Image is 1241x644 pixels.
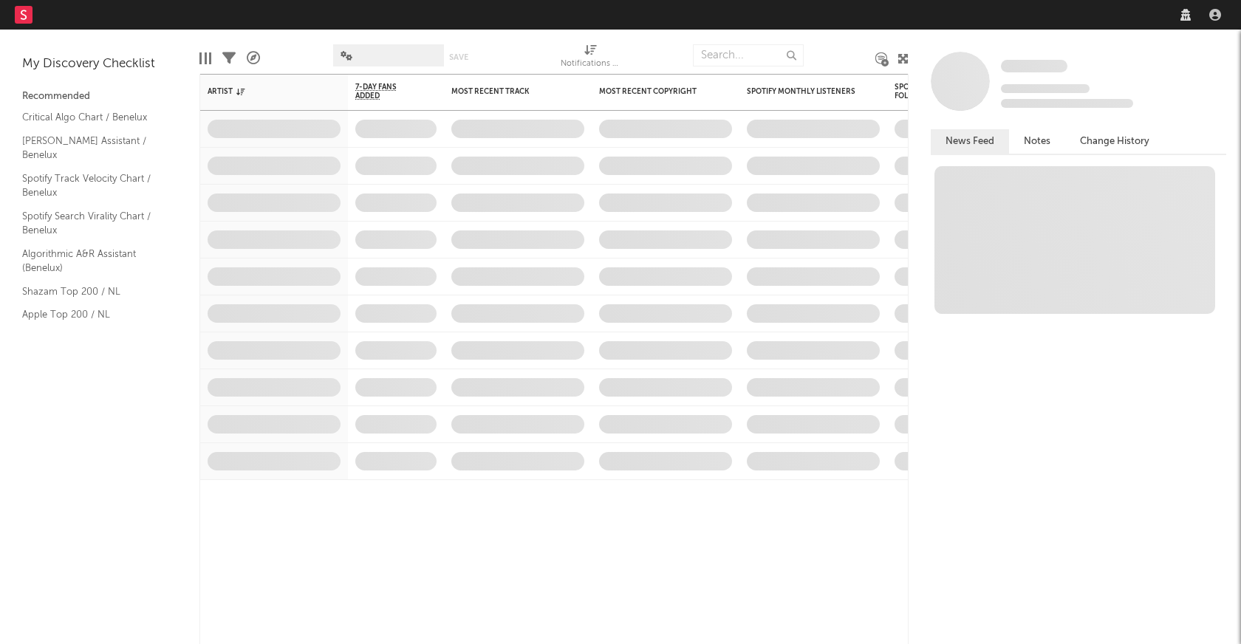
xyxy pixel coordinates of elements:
[22,284,163,300] a: Shazam Top 200 / NL
[561,37,620,80] div: Notifications (Artist)
[693,44,804,66] input: Search...
[208,87,318,96] div: Artist
[22,109,163,126] a: Critical Algo Chart / Benelux
[1009,129,1065,154] button: Notes
[1001,60,1067,72] span: Some Artist
[199,37,211,80] div: Edit Columns
[449,53,468,61] button: Save
[561,55,620,73] div: Notifications (Artist)
[355,83,414,100] span: 7-Day Fans Added
[1001,84,1090,93] span: Tracking Since: [DATE]
[1065,129,1164,154] button: Change History
[895,83,946,100] div: Spotify Followers
[222,37,236,80] div: Filters
[22,306,163,323] a: Apple Top 200 / NL
[1001,99,1133,108] span: 0 fans last week
[22,246,163,276] a: Algorithmic A&R Assistant (Benelux)
[22,55,177,73] div: My Discovery Checklist
[599,87,710,96] div: Most Recent Copyright
[22,88,177,106] div: Recommended
[22,171,163,201] a: Spotify Track Velocity Chart / Benelux
[747,87,858,96] div: Spotify Monthly Listeners
[22,133,163,163] a: [PERSON_NAME] Assistant / Benelux
[247,37,260,80] div: A&R Pipeline
[22,208,163,239] a: Spotify Search Virality Chart / Benelux
[931,129,1009,154] button: News Feed
[1001,59,1067,74] a: Some Artist
[451,87,562,96] div: Most Recent Track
